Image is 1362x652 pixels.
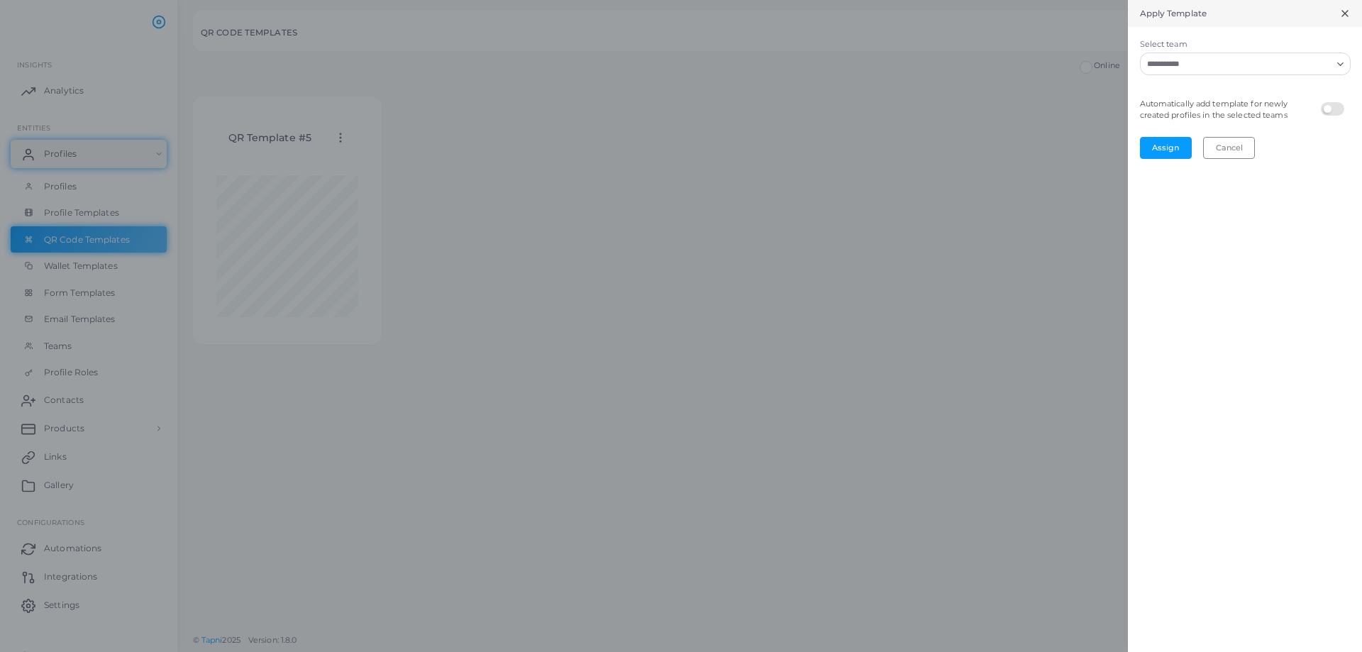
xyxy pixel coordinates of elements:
button: Cancel [1203,137,1255,158]
button: Assign [1140,137,1192,158]
legend: Automatically add template for newly created profiles in the selected teams [1136,94,1318,126]
input: Search for option [1142,56,1331,72]
div: Search for option [1140,53,1351,75]
label: Select team [1140,39,1351,50]
h5: Apply Template [1140,9,1207,18]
